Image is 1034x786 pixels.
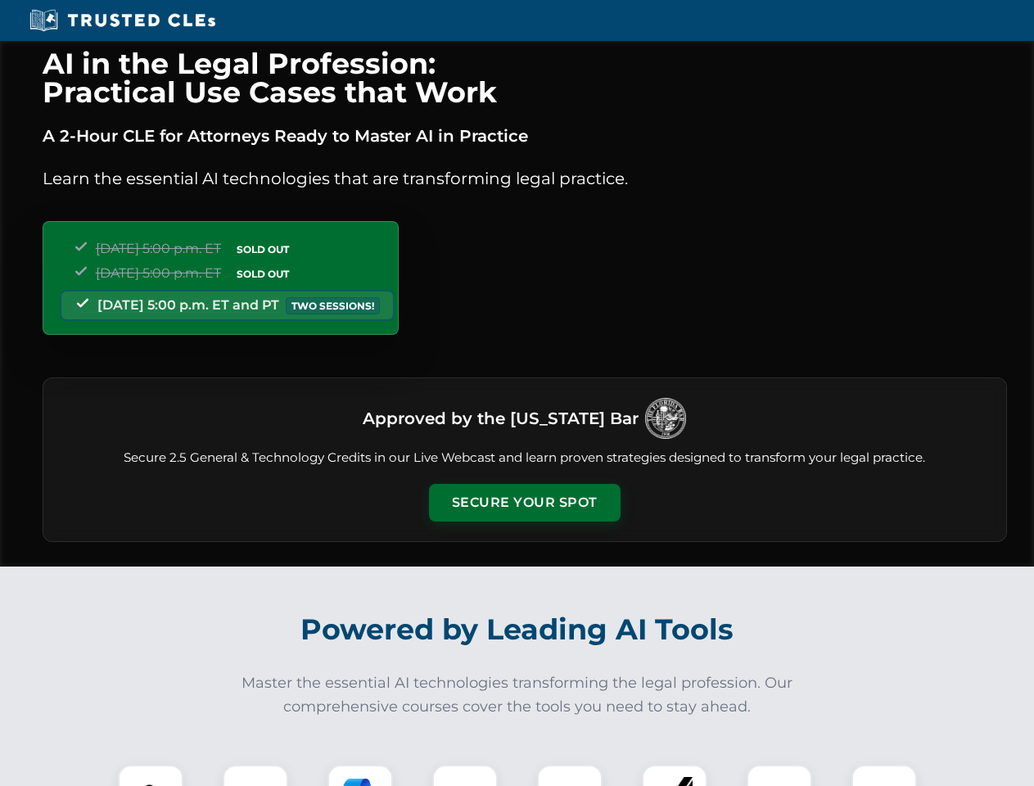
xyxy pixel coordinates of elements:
h3: Approved by the [US_STATE] Bar [363,404,639,433]
p: Secure 2.5 General & Technology Credits in our Live Webcast and learn proven strategies designed ... [63,449,987,468]
p: A 2-Hour CLE for Attorneys Ready to Master AI in Practice [43,123,1007,149]
p: Master the essential AI technologies transforming the legal profession. Our comprehensive courses... [231,671,804,719]
img: Trusted CLEs [25,8,220,33]
span: SOLD OUT [231,265,295,282]
span: [DATE] 5:00 p.m. ET [96,265,221,281]
span: SOLD OUT [231,241,295,258]
p: Learn the essential AI technologies that are transforming legal practice. [43,165,1007,192]
img: Logo [645,398,686,439]
button: Secure Your Spot [429,484,621,522]
h2: Powered by Leading AI Tools [64,601,971,658]
h1: AI in the Legal Profession: Practical Use Cases that Work [43,49,1007,106]
span: [DATE] 5:00 p.m. ET [96,241,221,256]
